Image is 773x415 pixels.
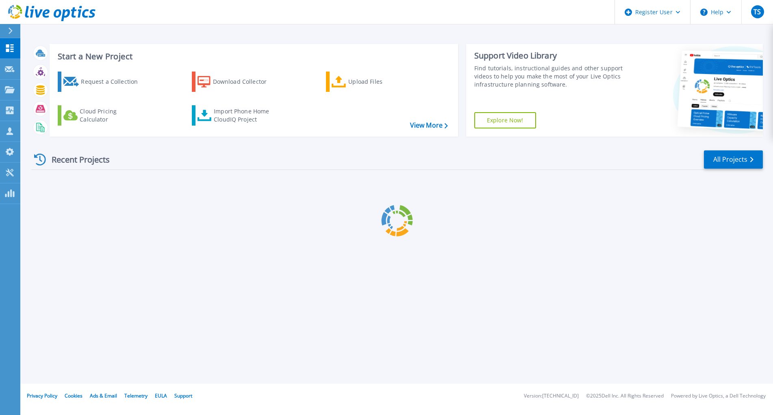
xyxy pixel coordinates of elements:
a: Upload Files [326,72,417,92]
div: Find tutorials, instructional guides and other support videos to help you make the most of your L... [474,64,625,89]
div: Support Video Library [474,50,625,61]
a: Cloud Pricing Calculator [58,105,148,126]
span: TS [753,9,761,15]
div: Import Phone Home CloudIQ Project [214,107,277,124]
a: Download Collector [192,72,282,92]
a: EULA [155,392,167,399]
div: Download Collector [213,74,278,90]
a: Explore Now! [474,112,536,128]
li: Version: [TECHNICAL_ID] [524,393,579,399]
li: Powered by Live Optics, a Dell Technology [671,393,766,399]
div: Cloud Pricing Calculator [80,107,145,124]
a: Telemetry [124,392,148,399]
li: © 2025 Dell Inc. All Rights Reserved [586,393,664,399]
div: Request a Collection [81,74,146,90]
div: Recent Projects [31,150,121,169]
a: Cookies [65,392,83,399]
a: Privacy Policy [27,392,57,399]
h3: Start a New Project [58,52,447,61]
a: Request a Collection [58,72,148,92]
a: View More [410,122,448,129]
a: All Projects [704,150,763,169]
a: Support [174,392,192,399]
a: Ads & Email [90,392,117,399]
div: Upload Files [348,74,413,90]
